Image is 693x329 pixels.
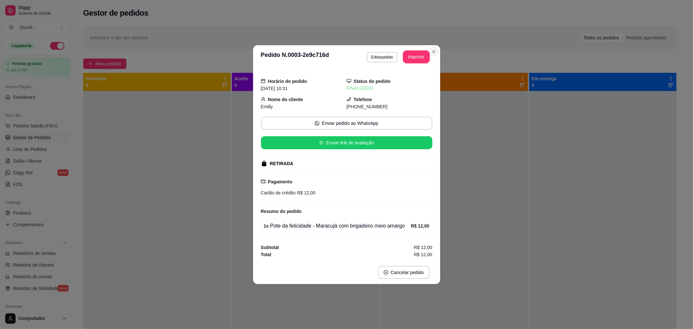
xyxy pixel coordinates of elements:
span: close-circle [384,270,388,275]
span: star [319,140,324,145]
span: R$ 12,00 [414,244,432,251]
strong: Subtotal [261,245,279,250]
button: Editarpedido [367,52,398,62]
span: Emilly [261,104,273,109]
button: whats-appEnviar pedido ao WhatsApp [261,117,432,130]
strong: R$ 12,00 [411,223,430,229]
button: close-circleCancelar pedido [378,266,430,279]
strong: Total [261,252,271,257]
span: Cartão de crédito [261,190,296,195]
span: [DATE] 10:31 [261,86,288,91]
strong: Horário do pedido [268,79,307,84]
span: R$ 12,00 [296,190,315,195]
span: phone [347,97,351,101]
strong: Nome do cliente [268,97,303,102]
div: RETIRADA [270,160,293,167]
span: credit-card [261,179,265,184]
h3: Pedido N. 0003-2e9c716d [261,50,329,63]
div: Pote da felicidade - Maracujá com brigadeiro meio amargo [264,222,411,230]
strong: 1 x [264,223,269,229]
div: FINALIZADO [347,85,432,92]
strong: Status do pedido [354,79,391,84]
span: desktop [347,79,351,83]
span: R$ 12,00 [414,251,432,258]
strong: Pagamento [268,179,292,184]
strong: Telefone [354,97,372,102]
span: [PHONE_NUMBER] [347,104,388,109]
span: whats-app [315,121,319,125]
strong: Resumo do pedido [261,209,302,214]
span: calendar [261,79,265,83]
span: user [261,97,265,101]
button: Imprimir [403,50,430,63]
button: starEnviar link de avaliação [261,136,432,149]
button: Close [429,46,439,57]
